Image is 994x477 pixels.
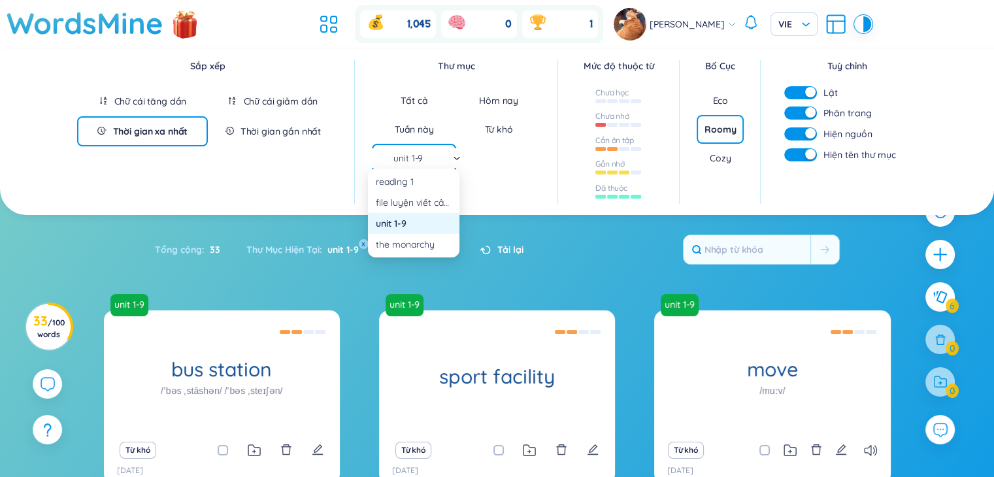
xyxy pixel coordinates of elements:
[227,96,237,105] span: sort-descending
[312,444,323,455] span: edit
[835,441,847,459] button: edit
[372,59,541,73] div: Thư mục
[650,17,725,31] span: [PERSON_NAME]
[667,465,693,477] p: [DATE]
[368,171,459,192] div: reading 1
[114,95,187,108] div: Chữ cái tăng dần
[697,59,744,73] div: Bố Cục
[823,106,872,120] span: Phân trang
[595,88,629,98] div: Chưa học
[407,17,431,31] span: 1,045
[386,294,429,316] a: unit 1-9
[555,444,567,455] span: delete
[368,213,459,234] div: unit 1-9
[668,442,704,459] button: Từ khó
[368,234,459,255] div: the monarchy
[172,4,198,43] img: flashSalesIcon.a7f4f837.png
[391,148,437,168] span: unit 1-9
[704,123,736,136] div: Roomy
[376,195,452,210] div: file luyện viết câu ( collocation)
[778,18,810,31] span: VIE
[205,242,220,257] span: 33
[384,298,425,311] a: unit 1-9
[392,465,418,477] p: [DATE]
[684,235,810,264] input: Nhập từ khóa
[110,294,154,316] a: unit 1-9
[484,123,512,136] div: Từ khó
[835,444,847,455] span: edit
[395,442,431,459] button: Từ khó
[225,126,234,135] span: field-time
[661,294,704,316] a: unit 1-9
[161,384,283,398] h1: /ˈbəs ˌstāshən/ /ˈbəs ˌsteɪʃən/
[113,125,188,138] div: Thời gian xa nhất
[659,298,700,311] a: unit 1-9
[280,444,292,455] span: delete
[778,59,917,73] div: Tuỳ chỉnh
[595,159,625,169] div: Gần nhớ
[77,59,338,73] div: Sắp xếp
[497,242,523,257] span: Tải lại
[712,94,728,107] div: Eco
[99,96,108,105] span: sort-ascending
[401,94,427,107] div: Tất cả
[312,441,323,459] button: edit
[575,59,663,73] div: Mức độ thuộc từ
[595,135,634,146] div: Cần ôn tập
[243,95,318,108] div: Chữ cái giảm dần
[233,236,372,263] div: Thư Mục Hiện Tại :
[33,316,65,339] h3: 33
[759,384,785,398] h1: /muːv/
[104,358,340,381] h1: bus station
[109,298,150,311] a: unit 1-9
[555,441,567,459] button: delete
[823,127,872,141] span: Hiện nguồn
[280,441,292,459] button: delete
[587,441,599,459] button: edit
[240,125,321,138] div: Thời gian gần nhất
[376,216,452,231] div: unit 1-9
[322,244,359,255] span: unit 1-9
[120,442,156,459] button: Từ khó
[395,123,434,136] div: Tuần này
[614,8,650,41] a: avatar
[595,183,627,193] div: Đã thuộc
[155,236,233,263] div: Tổng cộng :
[117,465,143,477] p: [DATE]
[589,17,593,31] span: 1
[654,358,890,381] h1: move
[37,318,65,339] span: / 100 words
[97,126,107,135] span: field-time
[823,148,896,162] span: Hiện tên thư mục
[932,246,948,263] span: plus
[379,365,615,388] h1: sport facility
[359,239,369,249] button: x
[479,94,518,107] div: Hôm nay
[376,174,452,189] div: reading 1
[614,8,646,41] img: avatar
[810,444,822,455] span: delete
[376,237,452,252] div: the monarchy
[810,441,822,459] button: delete
[595,111,629,122] div: Chưa nhớ
[368,192,459,213] div: file luyện viết câu ( collocation)
[823,86,838,99] span: Lật
[587,444,599,455] span: edit
[505,17,512,31] span: 0
[710,152,731,165] div: Cozy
